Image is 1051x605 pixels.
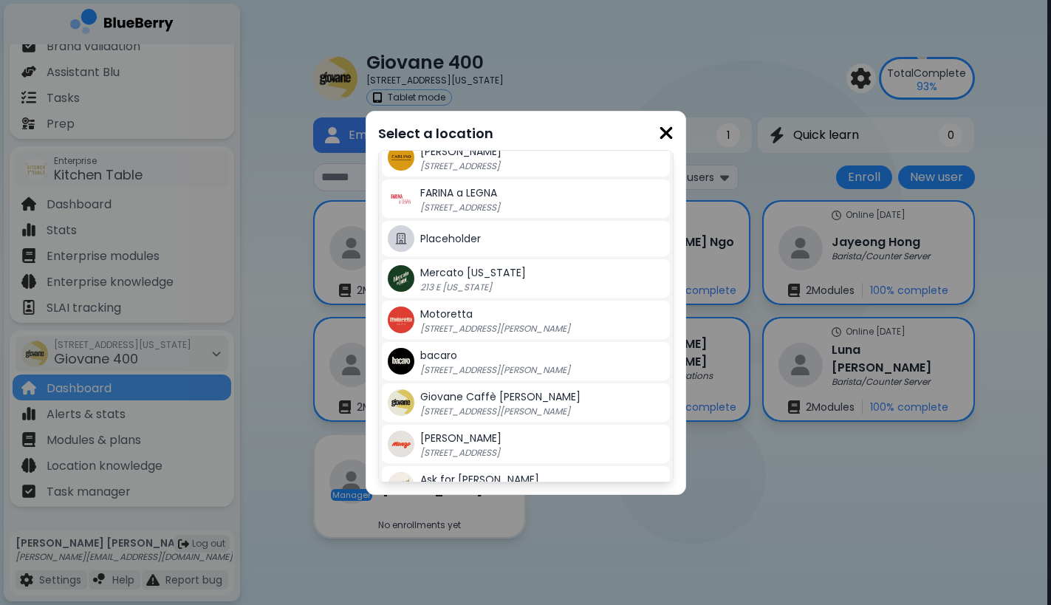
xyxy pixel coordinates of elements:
img: company thumbnail [388,144,414,171]
span: Mercato [US_STATE] [420,265,526,280]
img: company thumbnail [388,431,414,457]
span: Motoretta [420,307,473,321]
span: Placeholder [420,231,481,246]
span: bacaro [420,348,457,363]
p: [STREET_ADDRESS] [420,160,605,172]
img: company thumbnail [388,348,414,375]
p: 213 E [US_STATE] [420,281,605,293]
p: [STREET_ADDRESS] [420,447,605,459]
span: FARINA a LEGNA [420,185,497,200]
img: company thumbnail [388,472,414,499]
p: [STREET_ADDRESS][PERSON_NAME] [420,364,605,376]
p: [STREET_ADDRESS][PERSON_NAME] [420,323,605,335]
span: Giovane Caffè [PERSON_NAME] [420,389,581,404]
span: [PERSON_NAME] [420,144,501,159]
img: close icon [659,123,674,143]
img: company thumbnail [388,389,414,416]
p: Select a location [378,123,674,144]
img: company thumbnail [388,307,414,333]
span: [PERSON_NAME] [420,431,501,445]
img: company thumbnail [388,185,414,212]
p: [STREET_ADDRESS] [420,202,605,213]
p: [STREET_ADDRESS][PERSON_NAME] [420,406,605,417]
img: company thumbnail [388,265,414,292]
span: Ask for [PERSON_NAME] [420,472,539,487]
